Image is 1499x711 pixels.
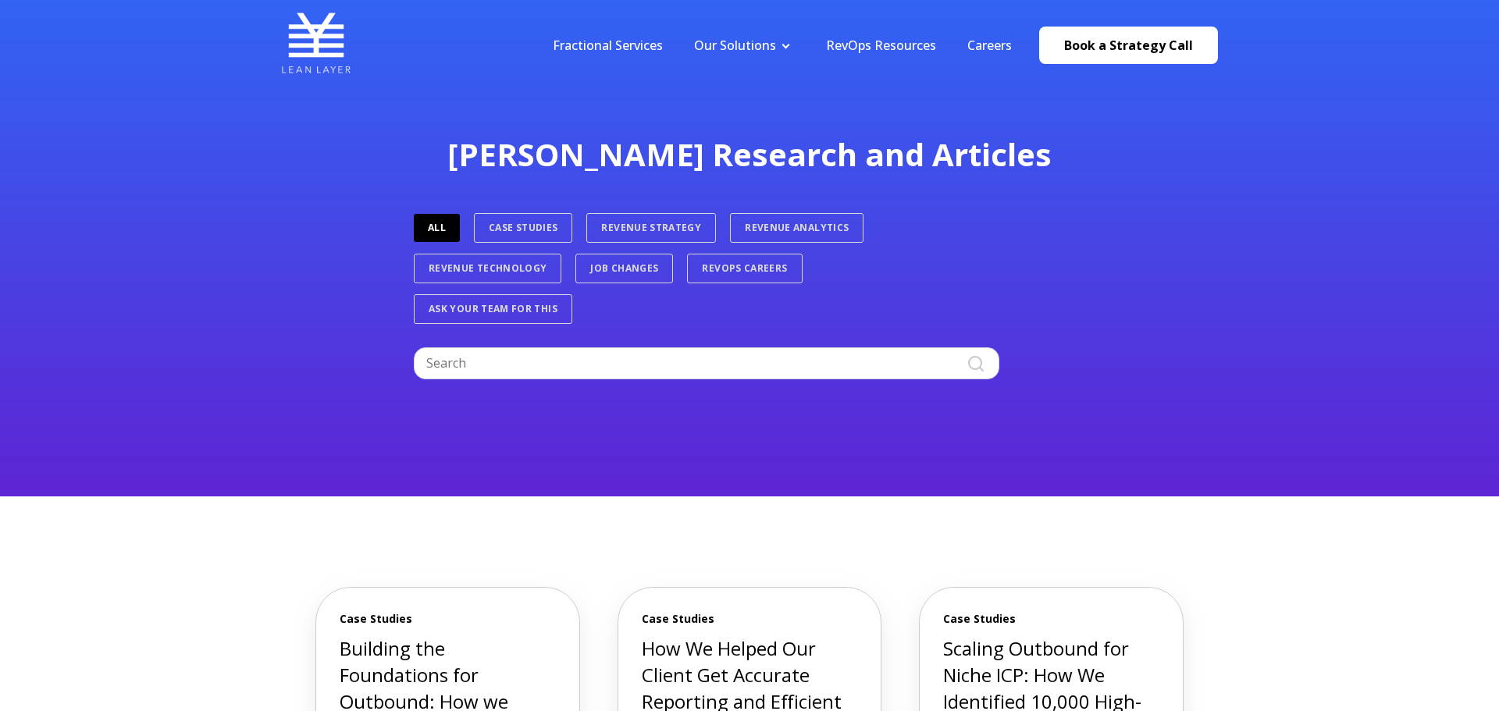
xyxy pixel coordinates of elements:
a: Job Changes [575,254,673,283]
a: Careers [967,37,1012,54]
span: Case Studies [642,611,858,627]
span: Case Studies [943,611,1159,627]
a: RevOps Careers [687,254,802,283]
input: Search [414,347,999,379]
a: Ask Your Team For This [414,294,572,324]
div: Navigation Menu [537,37,1027,54]
a: Revenue Analytics [730,213,863,243]
a: RevOps Resources [826,37,936,54]
a: Revenue Technology [414,254,561,283]
a: ALL [414,214,460,242]
a: Book a Strategy Call [1039,27,1218,64]
a: Our Solutions [694,37,776,54]
span: [PERSON_NAME] Research and Articles [447,133,1052,176]
a: Revenue Strategy [586,213,716,243]
span: Case Studies [340,611,556,627]
a: Case Studies [474,213,572,243]
a: Fractional Services [553,37,663,54]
